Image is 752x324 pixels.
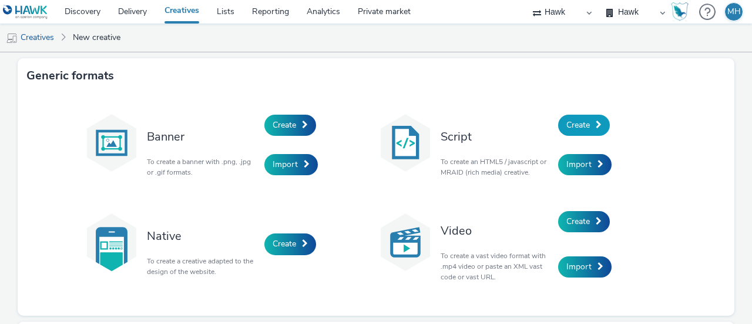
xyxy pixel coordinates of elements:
a: Import [264,154,318,175]
a: Hawk Academy [671,2,693,21]
img: mobile [6,32,18,44]
a: Create [264,115,316,136]
img: code.svg [376,113,435,172]
span: Import [273,159,298,170]
p: To create a vast video format with .mp4 video or paste an XML vast code or vast URL. [441,250,552,282]
a: New creative [67,24,126,52]
span: Create [566,119,590,131]
div: MH [727,3,741,21]
a: Import [558,154,612,175]
h3: Video [441,223,552,239]
img: video.svg [376,213,435,272]
span: Create [273,238,296,249]
p: To create a banner with .png, .jpg or .gif formats. [147,156,258,178]
a: Create [264,233,316,255]
img: undefined Logo [3,5,48,19]
span: Import [566,159,592,170]
p: To create a creative adapted to the design of the website. [147,256,258,277]
img: banner.svg [82,113,141,172]
a: Create [558,115,610,136]
h3: Banner [147,129,258,145]
span: Create [566,216,590,227]
span: Create [273,119,296,131]
h3: Script [441,129,552,145]
h3: Native [147,228,258,244]
img: native.svg [82,213,141,272]
h3: Generic formats [26,67,114,85]
a: Create [558,211,610,232]
span: Import [566,261,592,272]
a: Import [558,256,612,278]
p: To create an HTML5 / javascript or MRAID (rich media) creative. [441,156,552,178]
img: Hawk Academy [671,2,689,21]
